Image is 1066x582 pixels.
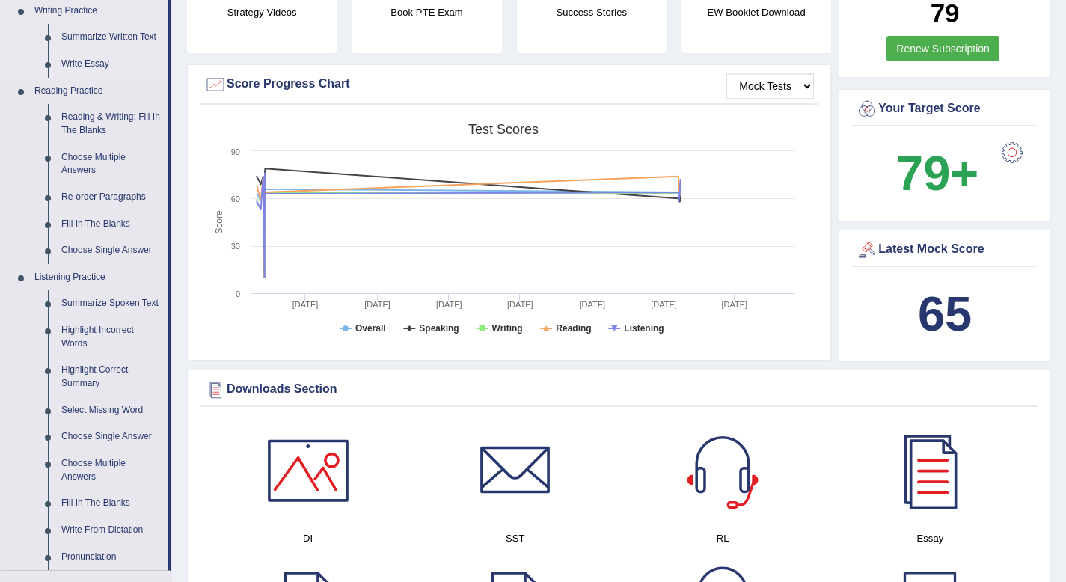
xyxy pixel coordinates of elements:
[231,242,240,251] text: 30
[886,36,999,61] a: Renew Subscription
[55,357,168,396] a: Highlight Correct Summary
[214,210,224,234] tspan: Score
[721,300,747,309] tspan: [DATE]
[55,184,168,211] a: Re-order Paragraphs
[556,323,591,334] tspan: Reading
[187,4,337,20] h4: Strategy Videos
[55,450,168,490] a: Choose Multiple Answers
[55,24,168,51] a: Summarize Written Text
[55,104,168,144] a: Reading & Writing: Fill In The Blanks
[651,300,677,309] tspan: [DATE]
[292,300,319,309] tspan: [DATE]
[55,290,168,317] a: Summarize Spoken Text
[55,51,168,78] a: Write Essay
[28,78,168,105] a: Reading Practice
[55,211,168,238] a: Fill In The Blanks
[364,300,390,309] tspan: [DATE]
[231,147,240,156] text: 90
[55,397,168,424] a: Select Missing Word
[468,122,539,137] tspan: Test scores
[236,290,240,298] text: 0
[492,323,523,334] tspan: Writing
[204,73,814,96] div: Score Progress Chart
[231,194,240,203] text: 60
[352,4,501,20] h4: Book PTE Exam
[28,264,168,291] a: Listening Practice
[55,237,168,264] a: Choose Single Answer
[204,379,1034,401] div: Downloads Section
[55,490,168,517] a: Fill In The Blanks
[55,144,168,184] a: Choose Multiple Answers
[419,530,611,546] h4: SST
[507,300,533,309] tspan: [DATE]
[517,4,667,20] h4: Success Stories
[55,423,168,450] a: Choose Single Answer
[918,287,972,341] b: 65
[896,146,978,200] b: 79+
[55,517,168,544] a: Write From Dictation
[834,530,1026,546] h4: Essay
[856,98,1034,120] div: Your Target Score
[856,239,1034,261] div: Latest Mock Score
[55,317,168,357] a: Highlight Incorrect Words
[355,323,386,334] tspan: Overall
[579,300,605,309] tspan: [DATE]
[419,323,459,334] tspan: Speaking
[681,4,831,20] h4: EW Booklet Download
[624,323,664,334] tspan: Listening
[436,300,462,309] tspan: [DATE]
[55,544,168,571] a: Pronunciation
[627,530,819,546] h4: RL
[212,530,404,546] h4: DI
